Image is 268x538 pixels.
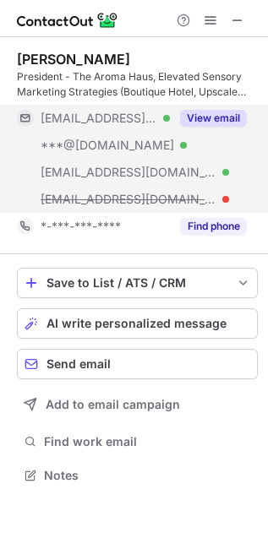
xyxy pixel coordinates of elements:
span: ***@[DOMAIN_NAME] [41,138,174,153]
button: Reveal Button [180,110,247,127]
span: Notes [44,468,251,483]
span: Find work email [44,434,251,449]
span: Add to email campaign [46,398,180,411]
button: Send email [17,349,258,379]
span: [EMAIL_ADDRESS][DOMAIN_NAME] [41,111,157,126]
div: [PERSON_NAME] [17,51,130,68]
span: Send email [46,357,111,371]
button: Add to email campaign [17,389,258,420]
button: AI write personalized message [17,308,258,339]
button: Notes [17,464,258,487]
div: Save to List / ATS / CRM [46,276,228,290]
span: [EMAIL_ADDRESS][DOMAIN_NAME] [41,165,216,180]
button: Reveal Button [180,218,247,235]
span: [EMAIL_ADDRESS][DOMAIN_NAME] [41,192,216,207]
button: Find work email [17,430,258,454]
span: AI write personalized message [46,317,227,330]
div: President - The Aroma Haus, Elevated Sensory Marketing Strategies (Boutique Hotel, Upscale Gaming... [17,69,258,100]
button: save-profile-one-click [17,268,258,298]
img: ContactOut v5.3.10 [17,10,118,30]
